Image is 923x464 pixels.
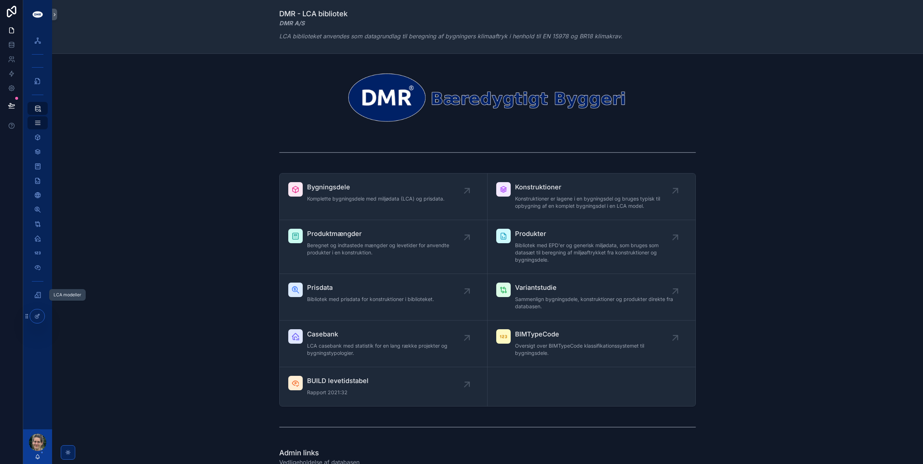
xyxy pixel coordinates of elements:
span: Produkter [515,229,675,239]
a: ProduktmængderBeregnet og indtastede mængder og levetider for anvendte produkter i en konstruktion. [280,220,488,274]
a: BIMTypeCodeOversigt over BIMTypeCode klassifikationssystemet til bygningsdele. [488,321,696,367]
span: Konstruktioner er lagene i en bygningsdel og bruges typisk til opbygning af en komplet bygningsde... [515,195,675,210]
span: LCA casebank med statistik for en lang række projekter og bygningstypologier. [307,342,467,357]
a: PrisdataBibliotek med prisdata for konstruktioner i biblioteket. [280,274,488,321]
img: 30478-dmr_logo_baeredygtigt-byggeri_space-arround---noloco---narrow---transparrent---white-DMR.png [279,71,696,123]
span: Rapport 2021:32 [307,389,369,396]
a: ProdukterBibliotek med EPD'er og generisk miljødata, som bruges som datasæt til beregning af milj... [488,220,696,274]
span: Oversigt over BIMTypeCode klassifikationssystemet til bygningsdele. [515,342,675,357]
a: BUILD levetidstabelRapport 2021:32 [280,367,488,406]
h1: Admin links [279,448,360,458]
span: Bibliotek med prisdata for konstruktioner i biblioteket. [307,296,434,303]
span: Produktmængder [307,229,467,239]
em: DMR A/S [279,20,305,27]
span: Komplette bygningsdele med miljødata (LCA) og prisdata. [307,195,445,202]
em: LCA biblioteket anvendes som datagrundlag til beregning af bygningers klimaaftryk i henhold til E... [279,33,622,40]
span: Konstruktioner [515,182,675,192]
span: Prisdata [307,283,434,293]
a: KonstruktionerKonstruktioner er lagene i en bygningsdel og bruges typisk til opbygning af en komp... [488,173,696,220]
a: CasebankLCA casebank med statistik for en lang række projekter og bygningstypologier. [280,321,488,367]
span: BUILD levetidstabel [307,376,369,386]
div: scrollable content [23,29,52,311]
span: Beregnet og indtastede mængder og levetider for anvendte produkter i en konstruktion. [307,242,467,256]
h1: DMR - LCA bibliotek [279,9,622,19]
a: BygningsdeleKomplette bygningsdele med miljødata (LCA) og prisdata. [280,173,488,220]
span: Casebank [307,329,467,339]
div: LCA modeller [54,292,81,298]
img: App logo [32,9,43,20]
span: Bygningsdele [307,182,445,192]
span: Bibliotek med EPD'er og generisk miljødata, som bruges som datasæt til beregning af miljøaftrykke... [515,242,675,263]
a: VariantstudieSammenlign bygningsdele, konstruktioner og produkter direkte fra databasen. [488,274,696,321]
span: Variantstudie [515,283,675,293]
span: Sammenlign bygningsdele, konstruktioner og produkter direkte fra databasen. [515,296,675,310]
span: BIMTypeCode [515,329,675,339]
